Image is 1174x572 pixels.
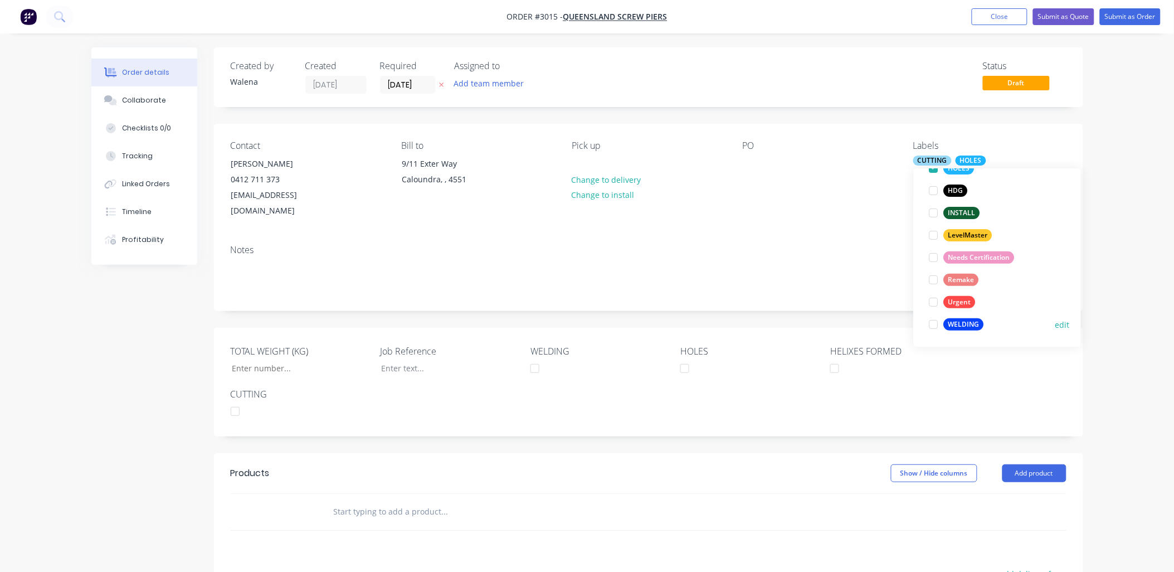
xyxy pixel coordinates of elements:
[507,12,563,22] span: Order #3015 -
[91,170,197,198] button: Linked Orders
[891,464,977,482] button: Show / Hide columns
[91,59,197,86] button: Order details
[572,140,724,151] div: Pick up
[925,183,972,198] button: HDG
[972,8,1027,25] button: Close
[925,272,983,288] button: Remake
[91,142,197,170] button: Tracking
[925,294,980,310] button: Urgent
[231,187,324,219] div: [EMAIL_ADDRESS][DOMAIN_NAME]
[913,140,1066,151] div: Labels
[1100,8,1161,25] button: Submit as Order
[231,245,1066,255] div: Notes
[563,12,668,22] a: Queensland Screw Piers
[983,76,1050,90] span: Draft
[743,140,895,151] div: PO
[1002,464,1066,482] button: Add product
[231,140,383,151] div: Contact
[455,61,566,71] div: Assigned to
[231,345,370,358] label: TOTAL WEIGHT (KG)
[122,207,152,217] div: Timeline
[925,317,988,332] button: WELDING
[91,86,197,114] button: Collaborate
[222,156,333,219] div: [PERSON_NAME]0412 711 373[EMAIL_ADDRESS][DOMAIN_NAME]
[402,156,494,172] div: 9/11 Exter Way
[231,61,292,71] div: Created by
[566,172,647,187] button: Change to delivery
[91,198,197,226] button: Timeline
[122,151,153,161] div: Tracking
[1033,8,1094,25] button: Submit as Quote
[944,318,984,331] div: WELDING
[944,251,1015,264] div: Needs Certification
[925,227,997,243] button: LevelMaster
[944,274,979,286] div: Remake
[925,161,979,176] button: HOLES
[956,156,986,166] div: HOLES
[944,185,968,197] div: HDG
[402,172,494,187] div: Caloundra, , 4551
[1055,319,1070,331] button: edit
[944,162,975,174] div: HOLES
[222,360,369,377] input: Enter number...
[448,76,530,91] button: Add team member
[20,8,37,25] img: Factory
[680,345,820,358] label: HOLES
[925,205,985,221] button: INSTALL
[401,140,554,151] div: Bill to
[231,387,370,401] label: CUTTING
[122,235,164,245] div: Profitability
[122,95,166,105] div: Collaborate
[566,187,640,202] button: Change to install
[122,67,169,77] div: Order details
[231,156,324,172] div: [PERSON_NAME]
[944,207,980,219] div: INSTALL
[231,172,324,187] div: 0412 711 373
[122,179,170,189] div: Linked Orders
[530,345,670,358] label: WELDING
[913,156,952,166] div: CUTTING
[380,61,441,71] div: Required
[122,123,171,133] div: Checklists 0/0
[830,345,970,358] label: HELIXES FORMED
[231,467,270,480] div: Products
[231,76,292,88] div: Walena
[944,229,992,241] div: LevelMaster
[381,345,520,358] label: Job Reference
[925,250,1019,265] button: Needs Certification
[91,114,197,142] button: Checklists 0/0
[333,501,556,523] input: Start typing to add a product...
[392,156,504,191] div: 9/11 Exter WayCaloundra, , 4551
[983,61,1066,71] div: Status
[305,61,367,71] div: Created
[455,76,530,91] button: Add team member
[91,226,197,254] button: Profitability
[944,296,976,308] div: Urgent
